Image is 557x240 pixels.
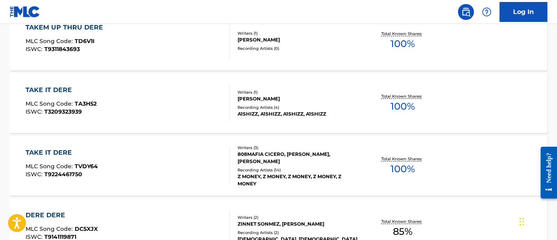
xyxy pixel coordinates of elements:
[44,108,82,115] span: T3209323939
[75,225,98,232] span: DC5XJX
[238,36,358,43] div: [PERSON_NAME]
[238,95,358,102] div: [PERSON_NAME]
[26,85,97,95] div: TAKE IT DERE
[238,30,358,36] div: Writers ( 1 )
[390,37,415,51] span: 100 %
[238,110,358,118] div: A1SHIZZ, A1SHIZZ, A1SHIZZ, A1SHIZZ
[238,151,358,165] div: 808MAFIA CICERO, [PERSON_NAME], [PERSON_NAME]
[26,108,44,115] span: ISWC :
[75,163,98,170] span: TVDY64
[238,104,358,110] div: Recording Artists ( 4 )
[26,225,75,232] span: MLC Song Code :
[238,230,358,236] div: Recording Artists ( 2 )
[26,148,98,157] div: TAKE IT DERE
[238,214,358,220] div: Writers ( 2 )
[390,162,415,176] span: 100 %
[238,145,358,151] div: Writers ( 3 )
[26,37,75,45] span: MLC Song Code :
[10,73,547,133] a: TAKE IT DEREMLC Song Code:TA3H52ISWC:T3209323939Writers (1)[PERSON_NAME]Recording Artists (4)A1SH...
[75,37,95,45] span: TD6V1I
[26,100,75,107] span: MLC Song Code :
[381,218,424,224] p: Total Known Shares:
[26,210,98,220] div: DERE DERE
[238,89,358,95] div: Writers ( 1 )
[238,167,358,173] div: Recording Artists ( 14 )
[44,45,80,53] span: T9311843693
[26,45,44,53] span: ISWC :
[390,99,415,114] span: 100 %
[26,23,107,32] div: TAKEM UP THRU DERE
[458,4,474,20] a: Public Search
[238,173,358,187] div: Z MONEY, Z MONEY, Z MONEY, Z MONEY, Z MONEY
[479,4,495,20] div: Help
[26,163,75,170] span: MLC Song Code :
[381,156,424,162] p: Total Known Shares:
[10,6,40,18] img: MLC Logo
[44,171,82,178] span: T9224461750
[238,45,358,51] div: Recording Artists ( 0 )
[535,140,557,205] iframe: Resource Center
[75,100,97,107] span: TA3H52
[500,2,547,22] a: Log In
[10,11,547,71] a: TAKEM UP THRU DEREMLC Song Code:TD6V1IISWC:T9311843693Writers (1)[PERSON_NAME]Recording Artists (...
[517,202,557,240] iframe: Chat Widget
[482,7,492,17] img: help
[10,136,547,196] a: TAKE IT DEREMLC Song Code:TVDY64ISWC:T9224461750Writers (3)808MAFIA CICERO, [PERSON_NAME], [PERSO...
[381,31,424,37] p: Total Known Shares:
[238,220,358,228] div: ZINNET SONMEZ, [PERSON_NAME]
[381,93,424,99] p: Total Known Shares:
[461,7,471,17] img: search
[26,171,44,178] span: ISWC :
[393,224,412,239] span: 85 %
[519,210,524,234] div: Drag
